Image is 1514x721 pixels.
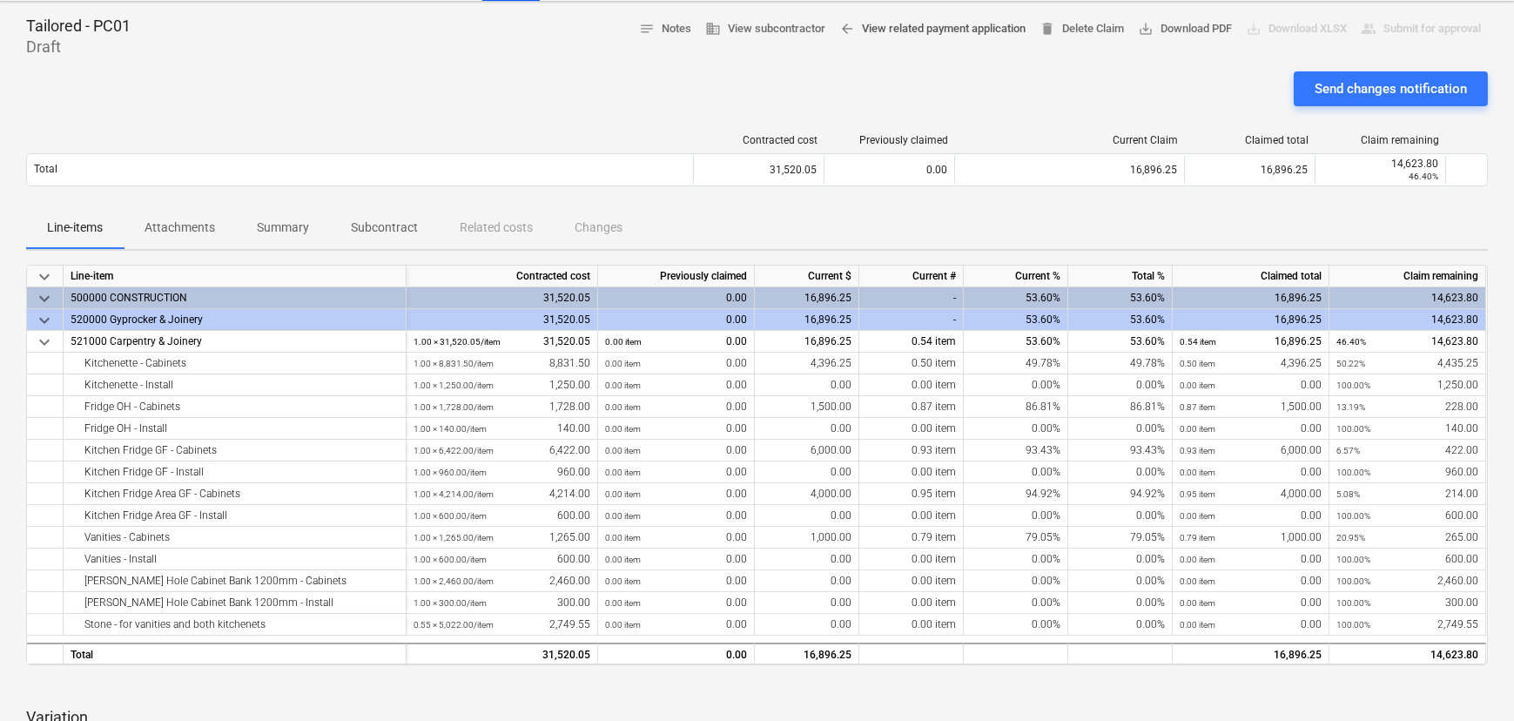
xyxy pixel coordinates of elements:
div: 0.00 item [859,374,964,396]
div: 0.00% [964,570,1068,592]
div: 0.00 [755,462,859,483]
div: 4,396.25 [755,353,859,374]
div: 520000 Gyprocker & Joinery [71,309,399,331]
small: 0.00 item [605,598,641,608]
div: 31,520.05 [407,287,598,309]
div: 0.00 item [859,570,964,592]
div: 1,500.00 [1180,396,1322,418]
small: 1.00 × 600.00 / item [414,511,487,521]
small: 100.00% [1336,576,1370,586]
span: delete [1040,21,1055,37]
div: Kitchen Fridge GF - Install [71,462,399,483]
div: 960.00 [414,462,590,483]
div: Kitchenette - Cabinets [71,353,399,374]
small: 0.87 item [1180,402,1215,412]
div: Claimed total [1192,134,1309,146]
span: business [705,21,721,37]
div: 16,896.25 [954,156,1184,184]
small: 0.00 item [1180,424,1215,434]
small: 5.08% [1336,489,1360,499]
div: Line-item [64,266,407,287]
div: 0.00% [964,462,1068,483]
div: Previously claimed [831,134,948,146]
div: 0.00 [755,418,859,440]
small: 1.00 × 2,460.00 / item [414,576,494,586]
div: 0.54 item [859,331,964,353]
div: 0.00% [1068,505,1173,527]
div: 0.00 [1180,374,1322,396]
div: 0.00 [1180,549,1322,570]
div: 2,749.55 [1336,614,1478,636]
button: Notes [632,16,698,43]
small: 0.00 item [605,620,641,630]
div: 8,831.50 [414,353,590,374]
small: 0.00 item [605,359,641,368]
div: 1,250.00 [414,374,590,396]
button: Download PDF [1131,16,1239,43]
div: 2,460.00 [414,570,590,592]
small: 100.00% [1336,620,1370,630]
div: 1,000.00 [755,527,859,549]
div: 0.00% [964,592,1068,614]
div: Vanities - Install [71,549,399,570]
div: 0.00% [964,549,1068,570]
div: Kitchen Fridge Area GF - Install [71,505,399,527]
small: 0.93 item [1180,446,1215,455]
div: 0.00 [1180,418,1322,440]
div: 4,435.25 [1336,353,1478,374]
div: [PERSON_NAME] Hole Cabinet Bank 1200mm - Install [71,592,399,614]
small: 0.00 item [605,402,641,412]
div: - [859,309,964,331]
small: 0.50 item [1180,359,1215,368]
span: keyboard_arrow_down [34,266,55,287]
div: 16,896.25 [755,643,859,664]
small: 100.00% [1336,424,1370,434]
div: 2,749.55 [414,614,590,636]
div: Contracted cost [407,266,598,287]
p: Attachments [145,219,215,237]
div: 0.00 item [859,549,964,570]
small: 100.00% [1336,598,1370,608]
small: 6.57% [1336,446,1360,455]
small: 0.00 item [605,533,641,542]
div: 1,000.00 [1180,527,1322,549]
div: 93.43% [964,440,1068,462]
div: Claim remaining [1329,266,1486,287]
small: 100.00% [1336,511,1370,521]
div: 0.00 [605,483,747,505]
div: 0.00 [605,331,747,353]
div: 0.00% [964,614,1068,636]
div: 0.00 [598,309,755,331]
small: 0.00 item [605,446,641,455]
p: Total [34,162,57,177]
div: 94.92% [964,483,1068,505]
div: 0.00% [1068,614,1173,636]
div: 0.00 [755,614,859,636]
small: 0.79 item [1180,533,1215,542]
div: 0.00% [964,418,1068,440]
div: 49.78% [964,353,1068,374]
div: 600.00 [414,549,590,570]
div: 4,396.25 [1180,353,1322,374]
small: 1.00 × 6,422.00 / item [414,446,494,455]
div: Current % [964,266,1068,287]
span: View subcontractor [705,19,825,39]
div: 14,623.80 [1329,287,1486,309]
div: 16,896.25 [755,309,859,331]
div: 14,623.80 [1322,158,1438,170]
div: 16,896.25 [755,287,859,309]
div: 0.00% [964,505,1068,527]
p: Subcontract [351,219,418,237]
small: 1.00 × 4,214.00 / item [414,489,494,499]
div: 4,000.00 [1180,483,1322,505]
div: 0.00% [964,374,1068,396]
div: 0.00 [1180,505,1322,527]
div: 53.60% [964,309,1068,331]
span: keyboard_arrow_down [34,310,55,331]
div: 79.05% [964,527,1068,549]
div: Fridge OH - Cabinets [71,396,399,418]
div: 4,214.00 [414,483,590,505]
div: 14,623.80 [1336,331,1478,353]
div: 53.60% [1068,309,1173,331]
small: 0.00 item [605,337,642,347]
